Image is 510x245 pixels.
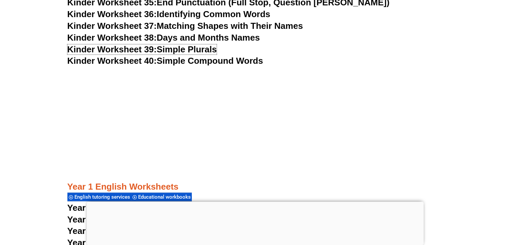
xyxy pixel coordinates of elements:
span: Kinder Worksheet 36: [67,9,157,19]
a: Kinder Worksheet 37:Matching Shapes with Their Names [67,21,303,31]
div: Educational workbooks [131,192,192,201]
h3: Year 1 English Worksheets [67,181,443,193]
iframe: Advertisement [67,67,443,164]
span: Kinder Worksheet 39: [67,44,157,54]
a: Year 1 Comprehension Worksheet 3: Superhero Show-and-Tell [67,226,326,236]
iframe: Chat Widget [398,169,510,245]
span: Kinder Worksheet 40: [67,56,157,66]
a: Kinder Worksheet 40:Simple Compound Words [67,56,263,66]
span: Educational workbooks [138,194,193,200]
iframe: Advertisement [87,202,423,243]
a: Kinder Worksheet 36:Identifying Common Words [67,9,270,19]
a: Year 1 Comprehension Worksheet 2: Trip to [GEOGRAPHIC_DATA] [67,214,343,225]
a: Year 1 Comprehension Worksheet 1: Dinosaur's diary [67,203,289,213]
span: English tutoring services [74,194,132,200]
span: Kinder Worksheet 37: [67,21,157,31]
div: English tutoring services [67,192,131,201]
a: Kinder Worksheet 39:Simple Plurals [67,44,217,54]
span: Kinder Worksheet 38: [67,33,157,43]
a: Kinder Worksheet 38:Days and Months Names [67,33,260,43]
